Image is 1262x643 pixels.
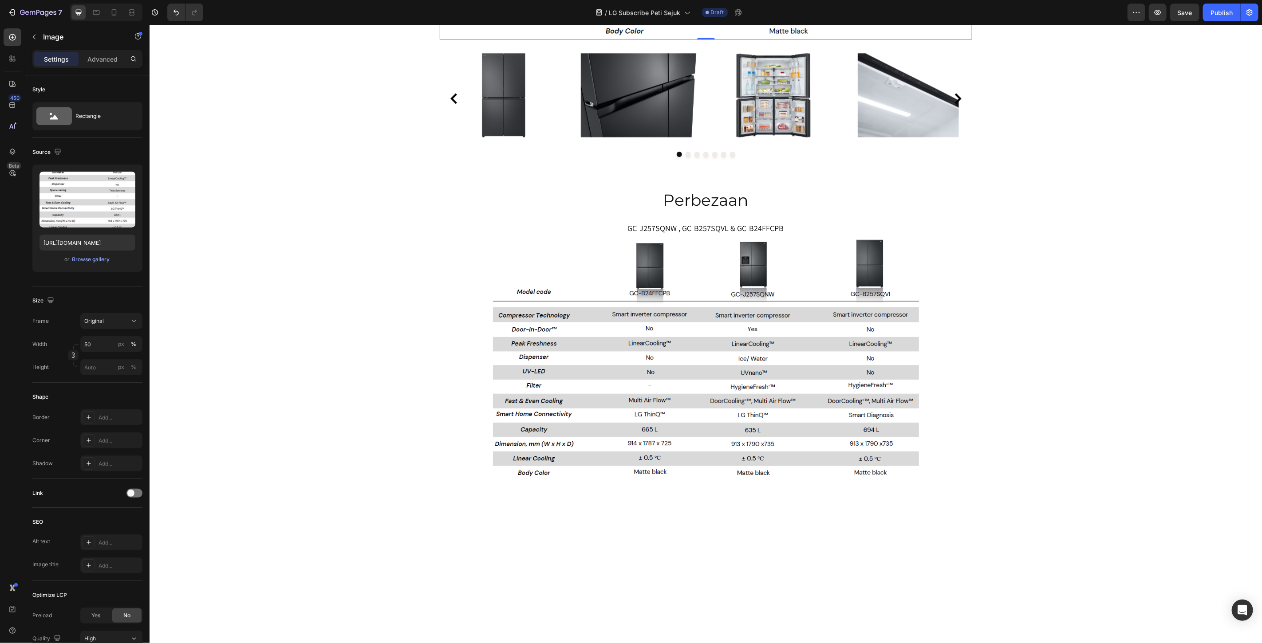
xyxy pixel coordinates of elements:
div: % [131,340,136,348]
iframe: Design area [150,25,1262,643]
div: px [118,340,124,348]
img: gempages_486412460778062769-ebd00f5d-c59c-453f-97e1-0b9b251a7659.jpg [425,28,553,113]
div: Rectangle [75,106,130,126]
button: Save [1170,4,1199,21]
div: Source [32,146,63,158]
div: Add... [99,539,140,547]
div: Size [32,295,56,307]
button: Original [80,313,142,329]
button: Browse gallery [72,255,110,264]
button: Dot [527,127,532,132]
div: Optimize LCP [32,591,67,599]
span: or [65,254,70,265]
button: px [128,339,139,349]
img: gempages_486412460778062769-ece3e385-8afd-473f-9785-4064e181758b.jpg [560,28,688,113]
p: Image [43,31,118,42]
label: Height [32,363,49,371]
button: Publish [1203,4,1240,21]
div: Image title [32,561,59,569]
div: Add... [99,460,140,468]
img: preview-image [39,172,135,227]
div: Style [32,86,45,94]
div: Shadow [32,459,53,467]
div: Browse gallery [72,255,110,263]
p: GC-J257SQNW , GC-B257SQVL & GC-B24FFCPB [291,196,822,211]
div: Corner [32,436,50,444]
button: 7 [4,4,66,21]
div: 450 [8,94,21,102]
span: LG Subscribe Peti Sejuk [609,8,681,17]
div: Open Intercom Messenger [1232,600,1253,621]
span: / [605,8,607,17]
h2: perbezaan [290,164,823,187]
div: Undo/Redo [167,4,203,21]
input: px% [80,359,142,375]
button: % [116,339,126,349]
img: gempages_486412460778062769-3a02b9b9-95bf-4722-a29a-58da3cdf65f7.jpg [290,28,418,113]
button: % [116,362,126,372]
div: SEO [32,518,43,526]
button: px [128,362,139,372]
span: No [123,612,130,619]
button: Carousel Back Arrow [297,67,312,81]
p: Settings [44,55,69,64]
button: Dot [545,127,550,132]
label: Frame [32,317,49,325]
div: Shape [32,393,48,401]
div: Add... [99,437,140,445]
div: Link [32,489,43,497]
img: gempages_486412460778062769-1d564bd9-9d29-4105-ad88-bd6c114c97c7.jpg [695,28,823,113]
div: % [131,363,136,371]
div: Add... [99,562,140,570]
span: Original [84,317,104,325]
button: Carousel Next Arrow [801,67,816,81]
div: Border [32,413,50,421]
button: Dot [572,127,577,132]
label: Width [32,340,47,348]
button: Dot [554,127,559,132]
div: Add... [99,414,140,422]
input: px% [80,336,142,352]
input: https://example.com/image.jpg [39,235,135,251]
button: Dot [580,127,586,132]
p: Advanced [87,55,118,64]
div: Publish [1211,8,1233,17]
p: 7 [58,7,62,18]
button: Dot [563,127,568,132]
span: Draft [711,8,724,16]
div: Preload [32,612,52,619]
div: Beta [7,162,21,169]
div: px [118,363,124,371]
img: gempages_486412460778062769-b68c07bd-5285-4c32-9bd0-0e970109ad9d.png [343,212,769,455]
span: Save [1178,9,1192,16]
span: Yes [91,612,100,619]
button: Dot [536,127,541,132]
span: High [84,635,96,642]
div: Alt text [32,537,50,545]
